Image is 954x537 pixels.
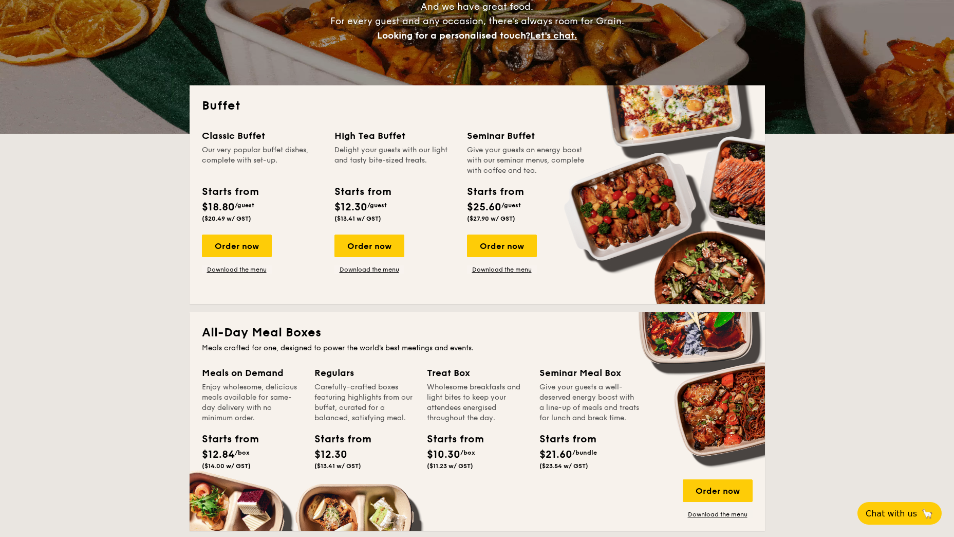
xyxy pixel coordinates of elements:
span: ($20.49 w/ GST) [202,215,251,222]
span: Let's chat. [530,30,577,41]
div: Meals on Demand [202,366,302,380]
span: ($14.00 w/ GST) [202,462,251,470]
div: Wholesome breakfasts and light bites to keep your attendees energised throughout the day. [427,382,527,423]
div: Starts from [202,432,248,447]
a: Download the menu [683,510,753,518]
span: $12.30 [334,201,367,213]
span: /box [235,449,250,456]
span: ($13.41 w/ GST) [314,462,361,470]
span: /bundle [572,449,597,456]
button: Chat with us🦙 [857,502,942,525]
span: 🦙 [921,508,933,520]
span: ($23.54 w/ GST) [539,462,588,470]
span: /guest [501,202,521,209]
div: Starts from [467,184,523,200]
span: ($27.90 w/ GST) [467,215,515,222]
span: $12.30 [314,449,347,461]
a: Download the menu [334,265,404,274]
div: Delight your guests with our light and tasty bite-sized treats. [334,145,455,176]
a: Download the menu [467,265,537,274]
div: Enjoy wholesome, delicious meals available for same-day delivery with no minimum order. [202,382,302,423]
span: /guest [235,202,254,209]
span: And we have great food. For every guest and any occasion, there’s always room for Grain. [330,1,624,41]
h2: All-Day Meal Boxes [202,325,753,341]
span: $25.60 [467,201,501,213]
div: Order now [467,235,537,257]
div: Meals crafted for one, designed to power the world's best meetings and events. [202,343,753,353]
span: Chat with us [866,509,917,518]
div: Give your guests an energy boost with our seminar menus, complete with coffee and tea. [467,145,587,176]
div: Carefully-crafted boxes featuring highlights from our buffet, curated for a balanced, satisfying ... [314,382,415,423]
div: Starts from [427,432,473,447]
span: ($11.23 w/ GST) [427,462,473,470]
span: Looking for a personalised touch? [377,30,530,41]
a: Download the menu [202,265,272,274]
div: Starts from [314,432,361,447]
div: High Tea Buffet [334,129,455,143]
div: Order now [334,235,404,257]
span: /box [460,449,475,456]
div: Seminar Meal Box [539,366,640,380]
div: Regulars [314,366,415,380]
span: $18.80 [202,201,235,213]
div: Give your guests a well-deserved energy boost with a line-up of meals and treats for lunch and br... [539,382,640,423]
div: Starts from [334,184,390,200]
div: Order now [683,479,753,502]
div: Treat Box [427,366,527,380]
div: Classic Buffet [202,129,322,143]
h2: Buffet [202,98,753,114]
span: ($13.41 w/ GST) [334,215,381,222]
div: Seminar Buffet [467,129,587,143]
span: /guest [367,202,387,209]
div: Our very popular buffet dishes, complete with set-up. [202,145,322,176]
span: $21.60 [539,449,572,461]
div: Starts from [539,432,586,447]
div: Order now [202,235,272,257]
span: $10.30 [427,449,460,461]
div: Starts from [202,184,258,200]
span: $12.84 [202,449,235,461]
